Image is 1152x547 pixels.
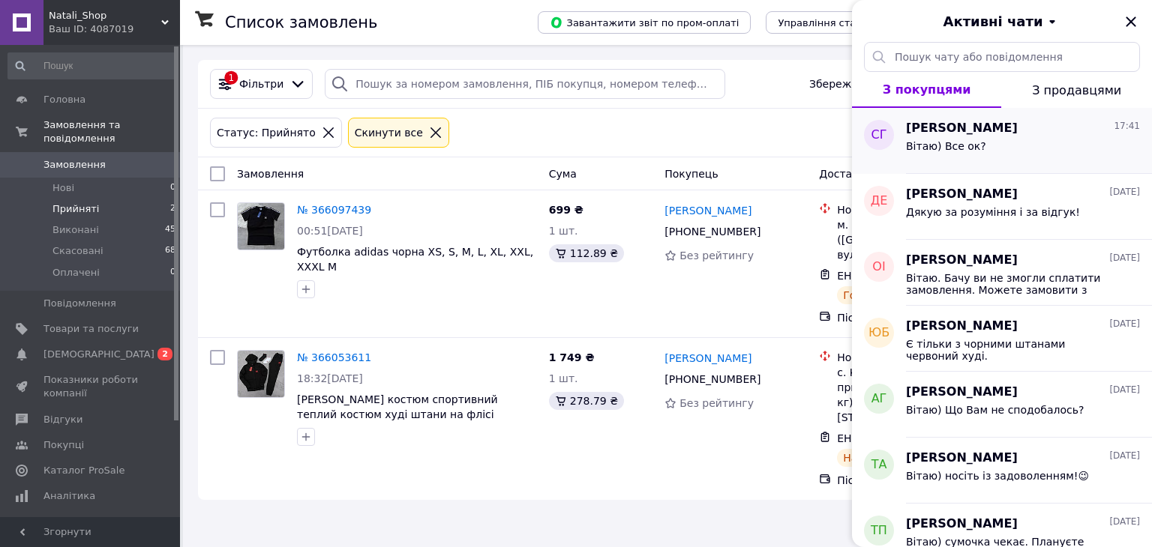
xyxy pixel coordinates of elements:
[170,266,175,279] span: 0
[165,223,175,237] span: 45
[852,372,1152,438] button: АГ[PERSON_NAME][DATE]Вітаю) Що Вам не сподобалось?
[225,13,377,31] h1: Список замовлень
[883,82,971,97] span: З покупцями
[679,250,754,262] span: Без рейтингу
[237,350,285,398] a: Фото товару
[52,223,99,237] span: Виконані
[837,473,992,488] div: Післяплата
[238,203,284,250] img: Фото товару
[1114,120,1140,133] span: 17:41
[1109,450,1140,462] span: [DATE]
[837,202,992,217] div: Нова Пошта
[871,127,887,144] span: СГ
[297,246,533,273] a: Футболка adidas чорна XS, S, M, L, XL, XXL, XXXL M
[549,351,595,363] span: 1 749 ₴
[549,168,577,180] span: Cума
[1122,13,1140,31] button: Закрити
[906,120,1018,137] span: [PERSON_NAME]
[170,202,175,216] span: 2
[906,404,1084,416] span: Вітаю) Що Вам не сподобалось?
[7,52,177,79] input: Пошук
[214,124,319,141] div: Статус: Прийнято
[157,348,172,360] span: 2
[43,322,139,336] span: Товари та послуги
[49,9,161,22] span: Natali_Shop
[871,390,887,408] span: АГ
[43,348,154,361] span: [DEMOGRAPHIC_DATA]
[52,181,74,195] span: Нові
[43,297,116,310] span: Повідомлення
[906,252,1018,269] span: [PERSON_NAME]
[766,11,904,34] button: Управління статусами
[864,42,1140,72] input: Пошук чату або повідомлення
[906,186,1018,203] span: [PERSON_NAME]
[1109,318,1140,330] span: [DATE]
[943,12,1042,31] span: Активні чати
[43,438,84,452] span: Покупці
[239,76,283,91] span: Фільтри
[906,516,1018,533] span: [PERSON_NAME]
[170,181,175,195] span: 0
[1001,72,1152,108] button: З продавцями
[906,338,1119,362] span: Є тільки з чорними штанами червоний худі.
[1109,186,1140,199] span: [DATE]
[819,168,929,180] span: Доставка та оплата
[871,456,887,474] span: ТА
[43,489,95,503] span: Аналітика
[837,310,992,325] div: Післяплата
[868,324,889,342] span: ЮБ
[297,372,363,384] span: 18:32[DATE]
[852,108,1152,174] button: СГ[PERSON_NAME]17:41Вітаю) Все ок?
[549,372,578,384] span: 1 шт.
[664,351,751,366] a: [PERSON_NAME]
[906,140,986,152] span: Вітаю) Все ок?
[906,450,1018,467] span: [PERSON_NAME]
[52,202,99,216] span: Прийняті
[325,69,724,99] input: Пошук за номером замовлення, ПІБ покупця, номером телефону, Email, номером накладної
[906,318,1018,335] span: [PERSON_NAME]
[538,11,751,34] button: Завантажити звіт по пром-оплаті
[297,393,498,435] a: [PERSON_NAME] костюм спортивний теплий костюм худі штани на флісі чорний унісекс M
[1109,252,1140,265] span: [DATE]
[906,470,1089,482] span: Вітаю) носіть із задоволенням!😉
[837,365,992,425] div: с. Клекотина, Пункт приймання-видачі (до 30 кг): вул. [PERSON_NAME][STREET_ADDRESS]
[679,397,754,409] span: Без рейтингу
[43,118,180,145] span: Замовлення та повідомлення
[894,12,1110,31] button: Активні чати
[664,203,751,218] a: [PERSON_NAME]
[297,351,371,363] a: № 366053611
[837,350,992,365] div: Нова Пошта
[43,93,85,106] span: Головна
[852,240,1152,306] button: ОІ[PERSON_NAME][DATE]Вітаю. Бачу ви не змогли сплатити замовлення. Можете замовити з післяплатою ...
[52,244,103,258] span: Скасовані
[43,373,139,400] span: Показники роботи компанії
[809,76,919,91] span: Збережені фільтри:
[43,158,106,172] span: Замовлення
[237,202,285,250] a: Фото товару
[837,217,992,262] div: м. [GEOGRAPHIC_DATA] ([GEOGRAPHIC_DATA].), №1: вул. [PERSON_NAME], 81-Б
[661,369,763,390] div: [PHONE_NUMBER]
[906,384,1018,401] span: [PERSON_NAME]
[852,306,1152,372] button: ЮБ[PERSON_NAME][DATE]Є тільки з чорними штанами червоний худі.
[549,244,624,262] div: 112.89 ₴
[52,266,100,279] span: Оплачені
[549,204,583,216] span: 699 ₴
[1109,384,1140,396] span: [DATE]
[352,124,426,141] div: Cкинути все
[778,17,892,28] span: Управління статусами
[871,193,888,210] span: ДЕ
[238,351,284,397] img: Фото товару
[906,272,1119,296] span: Вітаю. Бачу ви не змогли сплатити замовлення. Можете замовити з післяплатою на пром або через мене.
[852,174,1152,240] button: ДЕ[PERSON_NAME][DATE]Дякую за розуміння і за відгук!
[1032,83,1121,97] span: З продавцями
[165,244,175,258] span: 68
[872,259,885,276] span: ОІ
[43,413,82,426] span: Відгуки
[661,221,763,242] div: [PHONE_NUMBER]
[1109,516,1140,528] span: [DATE]
[906,206,1080,218] span: Дякую за розуміння і за відгук!
[852,72,1001,108] button: З покупцями
[837,432,962,444] span: ЕН: 20 4512 6834 6142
